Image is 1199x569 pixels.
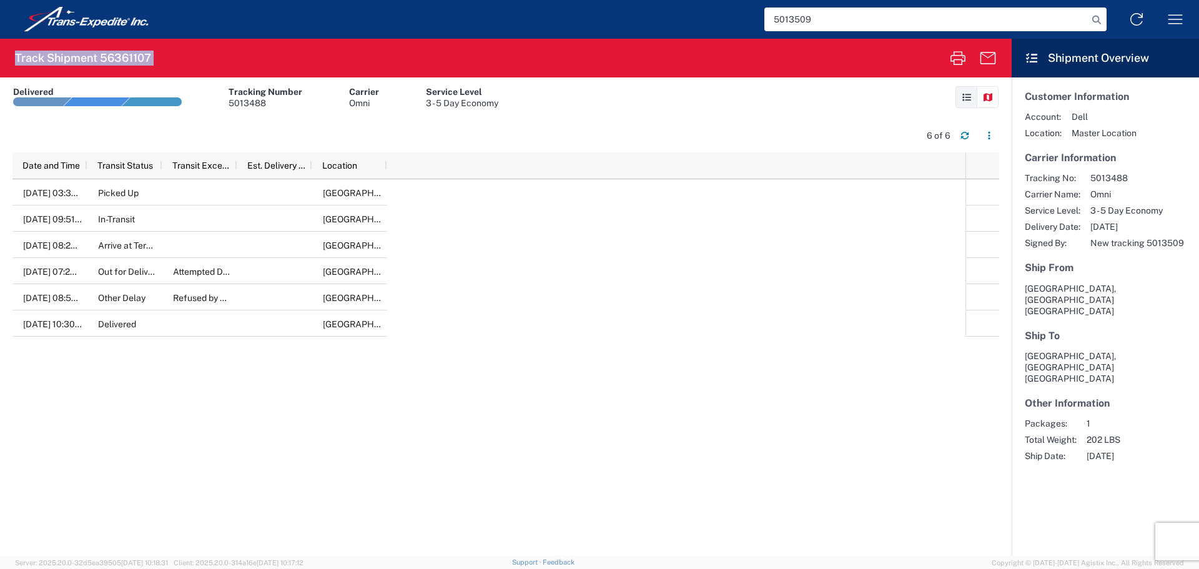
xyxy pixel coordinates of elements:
span: Date and Time [22,161,80,171]
div: 5013488 [229,97,302,109]
span: MEMPHIS, TN, US [323,293,598,303]
span: Dell [1072,111,1137,122]
span: Other Delay [98,293,146,303]
h2: Track Shipment 56361107 [15,51,151,66]
span: Packages: [1025,418,1077,429]
span: [DATE] [1087,450,1120,462]
span: Total Weight: [1025,434,1077,445]
div: Delivered [13,86,54,97]
h5: Carrier Information [1025,152,1186,164]
a: Support [512,558,543,566]
span: Service Level: [1025,205,1080,216]
span: Refused by Customer [173,293,259,303]
span: Picked Up [98,188,139,198]
h5: Customer Information [1025,91,1186,102]
span: MEMPHIS, TN, US [323,240,598,250]
header: Shipment Overview [1012,39,1199,77]
span: In-Transit [98,214,135,224]
span: 07/31/2025, 09:51 PM [23,214,90,224]
span: 08/05/2025, 10:30 AM [23,319,91,329]
span: New tracking 5013509 [1090,237,1184,249]
span: Copyright © [DATE]-[DATE] Agistix Inc., All Rights Reserved [992,557,1184,568]
span: 07/31/2025, 03:30 PM [23,188,92,198]
span: Est. Delivery Time [247,161,307,171]
span: Omni [1090,189,1184,200]
span: Transit Status [97,161,153,171]
div: 6 of 6 [927,130,950,141]
span: Ship Date: [1025,450,1077,462]
address: [GEOGRAPHIC_DATA], [GEOGRAPHIC_DATA] [GEOGRAPHIC_DATA] [1025,283,1186,317]
span: MEMPHIS, TN, US [323,188,598,198]
span: [DATE] 10:17:12 [257,559,303,567]
span: Delivered [98,319,136,329]
span: Location [322,161,357,171]
span: Out for Delivery [98,267,160,277]
span: 1 [1087,418,1120,429]
span: MEMPHIS, TN, US [323,214,598,224]
span: Attempted Delivery [173,267,249,277]
span: 5013488 [1090,172,1184,184]
span: [DATE] [1090,221,1184,232]
div: Omni [349,97,379,109]
span: 08/05/2025, 08:56 AM [23,293,92,303]
span: 08/04/2025, 07:25 AM [23,267,91,277]
span: 08/03/2025, 08:22 AM [23,240,91,250]
h5: Ship To [1025,330,1186,342]
address: [GEOGRAPHIC_DATA], [GEOGRAPHIC_DATA] [GEOGRAPHIC_DATA] [1025,350,1186,384]
div: Service Level [426,86,498,97]
span: Carrier Name: [1025,189,1080,200]
span: Server: 2025.20.0-32d5ea39505 [15,559,168,567]
h5: Other Information [1025,397,1186,409]
span: Account: [1025,111,1062,122]
div: Carrier [349,86,379,97]
a: Feedback [543,558,575,566]
span: Client: 2025.20.0-314a16e [174,559,303,567]
span: 3 - 5 Day Economy [1090,205,1184,216]
div: 3 - 5 Day Economy [426,97,498,109]
span: Location: [1025,127,1062,139]
input: Shipment, tracking or reference number [764,7,1088,31]
span: Newnan, GA, US [323,319,598,329]
div: Tracking Number [229,86,302,97]
h5: Ship From [1025,262,1186,274]
span: Arrive at Terminal Location [98,240,205,250]
span: Master Location [1072,127,1137,139]
span: [DATE] 10:18:31 [121,559,168,567]
span: Signed By: [1025,237,1080,249]
span: Delivery Date: [1025,221,1080,232]
span: Tracking No: [1025,172,1080,184]
span: MEMPHIS, TN, US [323,267,598,277]
span: Transit Exception [172,161,232,171]
span: 202 LBS [1087,434,1120,445]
